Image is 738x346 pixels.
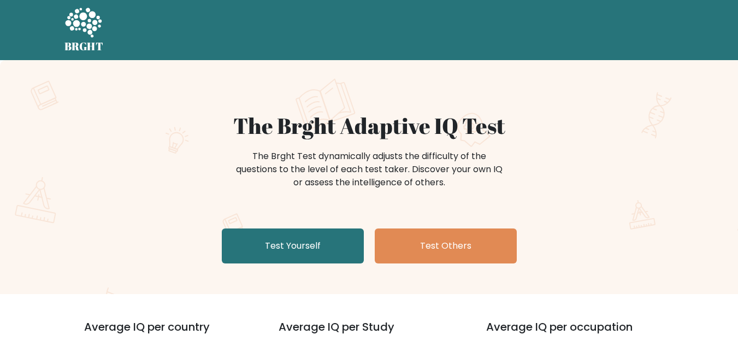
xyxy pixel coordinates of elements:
[375,228,517,263] a: Test Others
[103,113,636,139] h1: The Brght Adaptive IQ Test
[64,4,104,56] a: BRGHT
[233,150,506,189] div: The Brght Test dynamically adjusts the difficulty of the questions to the level of each test take...
[222,228,364,263] a: Test Yourself
[64,40,104,53] h5: BRGHT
